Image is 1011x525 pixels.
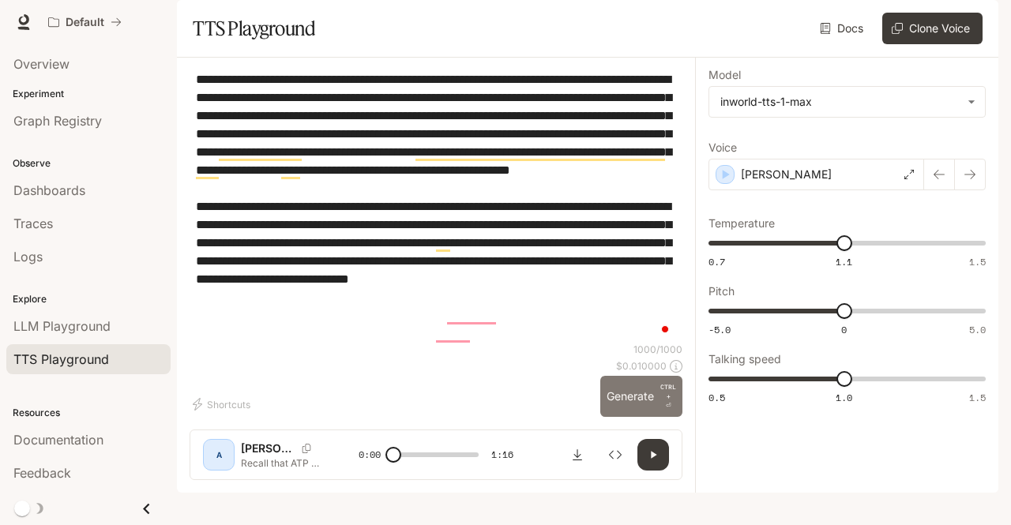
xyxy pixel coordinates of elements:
[66,16,104,29] p: Default
[193,13,315,44] h1: TTS Playground
[660,382,676,401] p: CTRL +
[241,456,321,470] p: Recall that ATP is synthesized by three energy pathways—oxidative phosphorylation (aerobic metabo...
[836,391,852,404] span: 1.0
[708,218,775,229] p: Temperature
[708,286,735,297] p: Pitch
[817,13,870,44] a: Docs
[241,441,295,456] p: [PERSON_NAME]
[295,444,318,453] button: Copy Voice ID
[206,442,231,467] div: A
[708,255,725,268] span: 0.7
[836,255,852,268] span: 1.1
[196,70,676,343] textarea: To enrich screen reader interactions, please activate Accessibility in Grammarly extension settings
[708,142,737,153] p: Voice
[708,69,741,81] p: Model
[562,439,593,471] button: Download audio
[359,447,381,463] span: 0:00
[882,13,983,44] button: Clone Voice
[720,94,960,110] div: inworld-tts-1-max
[709,87,985,117] div: inworld-tts-1-max
[969,255,986,268] span: 1.5
[708,323,731,336] span: -5.0
[841,323,847,336] span: 0
[741,167,832,182] p: [PERSON_NAME]
[969,391,986,404] span: 1.5
[599,439,631,471] button: Inspect
[41,6,129,38] button: All workspaces
[969,323,986,336] span: 5.0
[708,354,781,365] p: Talking speed
[600,376,682,417] button: GenerateCTRL +⏎
[708,391,725,404] span: 0.5
[660,382,676,411] p: ⏎
[491,447,513,463] span: 1:16
[190,392,257,417] button: Shortcuts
